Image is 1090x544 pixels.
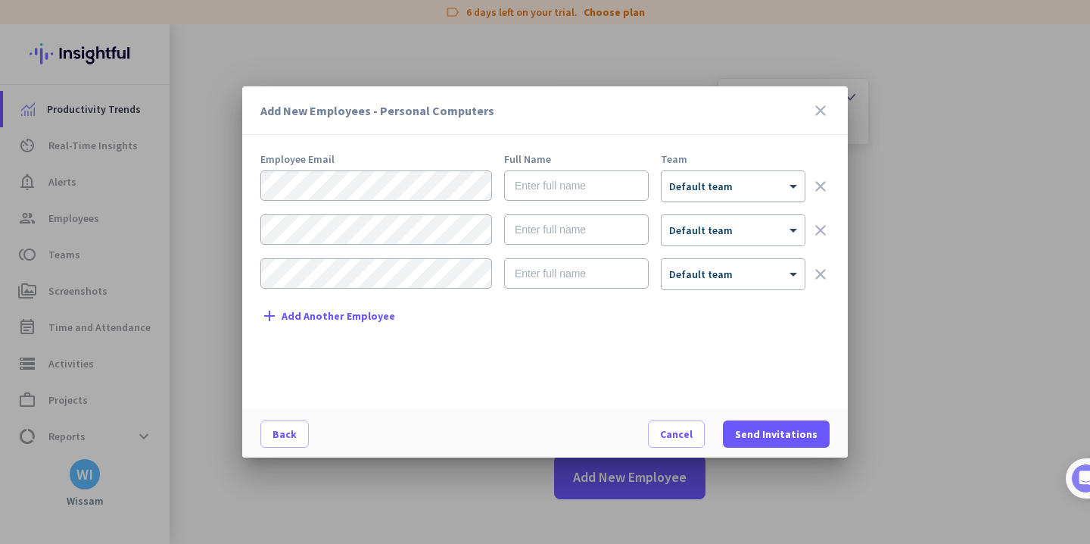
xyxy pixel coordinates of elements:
button: Cancel [648,421,705,448]
input: Enter full name [504,258,649,289]
span: Back [272,427,297,442]
div: Full Name [504,154,649,164]
button: Back [260,421,309,448]
i: close [811,102,830,120]
input: Enter full name [504,170,649,201]
span: Add Another Employee [282,311,395,322]
span: Cancel [660,427,693,442]
div: Team [661,154,805,164]
i: clear [811,177,830,195]
span: Send Invitations [735,427,817,442]
i: clear [811,221,830,239]
input: Enter full name [504,214,649,245]
i: add [260,307,279,325]
button: Send Invitations [723,421,830,448]
h3: Add New Employees - Personal Computers [260,105,811,117]
div: Employee Email [260,154,492,164]
i: clear [811,265,830,283]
